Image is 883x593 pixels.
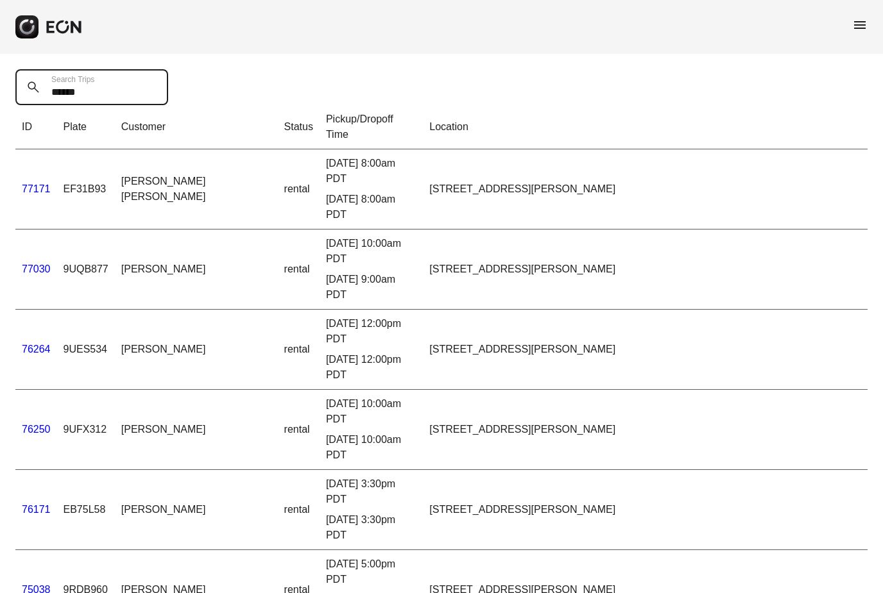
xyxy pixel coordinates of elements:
td: [STREET_ADDRESS][PERSON_NAME] [423,149,868,230]
td: [STREET_ADDRESS][PERSON_NAME] [423,230,868,310]
th: Customer [115,105,278,149]
td: [PERSON_NAME] [115,470,278,550]
td: rental [278,149,320,230]
td: [STREET_ADDRESS][PERSON_NAME] [423,390,868,470]
label: Search Trips [51,74,94,85]
td: rental [278,310,320,390]
a: 76171 [22,504,51,515]
div: [DATE] 5:00pm PDT [326,556,416,587]
th: ID [15,105,57,149]
td: rental [278,470,320,550]
a: 76264 [22,344,51,355]
div: [DATE] 8:00am PDT [326,192,416,222]
span: menu [852,17,868,33]
div: [DATE] 12:00pm PDT [326,352,416,383]
div: [DATE] 9:00am PDT [326,272,416,303]
td: 9UES534 [57,310,115,390]
div: [DATE] 10:00am PDT [326,236,416,267]
th: Pickup/Dropoff Time [320,105,423,149]
th: Plate [57,105,115,149]
div: [DATE] 3:30pm PDT [326,476,416,507]
div: [DATE] 12:00pm PDT [326,316,416,347]
div: [DATE] 10:00am PDT [326,396,416,427]
a: 76250 [22,424,51,435]
td: rental [278,230,320,310]
td: rental [278,390,320,470]
td: [PERSON_NAME] [115,390,278,470]
td: EF31B93 [57,149,115,230]
td: 9UQB877 [57,230,115,310]
td: 9UFX312 [57,390,115,470]
a: 77171 [22,183,51,194]
div: [DATE] 8:00am PDT [326,156,416,187]
td: [STREET_ADDRESS][PERSON_NAME] [423,310,868,390]
th: Status [278,105,320,149]
th: Location [423,105,868,149]
div: [DATE] 10:00am PDT [326,432,416,463]
td: [PERSON_NAME] [115,230,278,310]
td: EB75L58 [57,470,115,550]
td: [STREET_ADDRESS][PERSON_NAME] [423,470,868,550]
td: [PERSON_NAME] [115,310,278,390]
a: 77030 [22,263,51,274]
div: [DATE] 3:30pm PDT [326,512,416,543]
td: [PERSON_NAME] [PERSON_NAME] [115,149,278,230]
